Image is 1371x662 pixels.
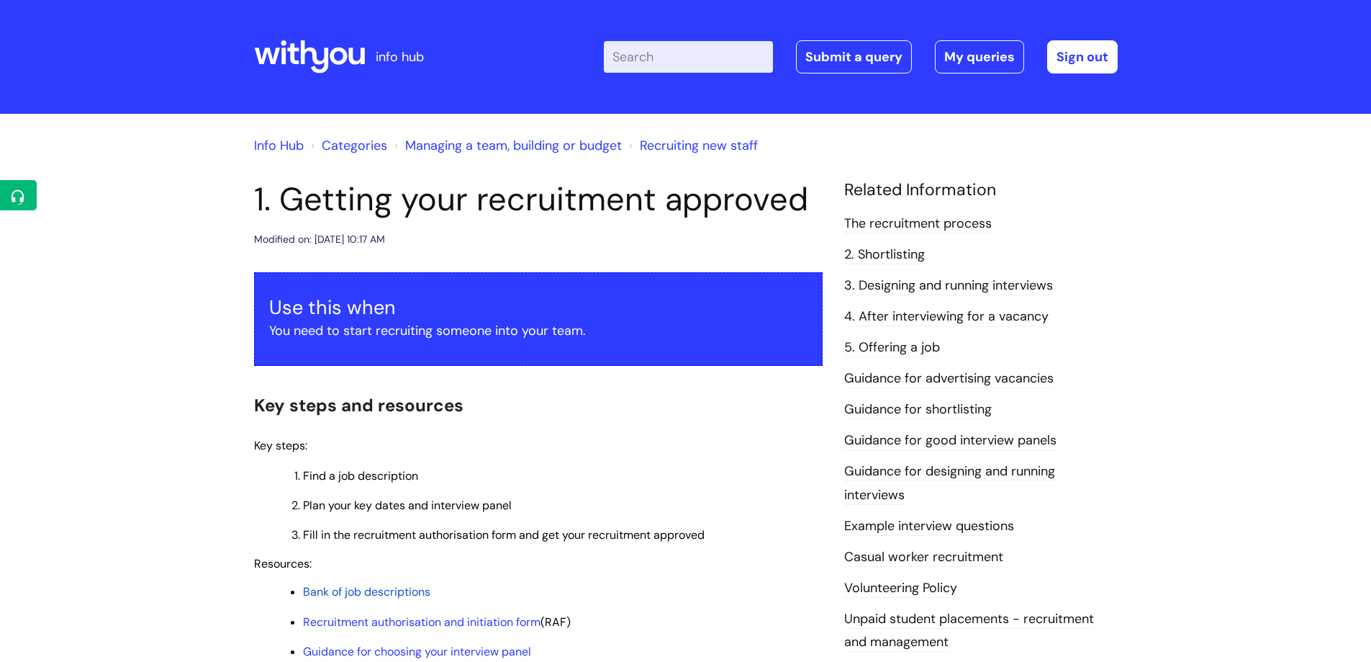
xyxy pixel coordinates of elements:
span: Resources: [254,556,312,571]
a: Volunteering Policy [844,579,957,598]
a: Guidance for advertising vacancies [844,370,1054,388]
a: My queries [935,40,1024,73]
a: Guidance for designing and running interviews [844,462,1055,504]
a: 4. After interviewing for a vacancy [844,308,1049,326]
li: Solution home [307,134,387,157]
a: 5. Offering a job [844,339,940,357]
span: Find a job description [303,468,418,483]
span: Plan your key dates and interview panel [303,498,512,513]
div: Modified on: [DATE] 10:17 AM [254,231,385,249]
a: Info Hub [254,137,304,154]
a: Categories [322,137,387,154]
span: Key steps: [254,438,307,453]
li: Managing a team, building or budget [391,134,622,157]
a: Submit a query [796,40,912,73]
p: (RAF) [303,614,823,630]
span: Key steps and resources [254,394,463,416]
p: You need to start recruiting someone into your team. [269,319,807,342]
h4: Related Information [844,180,1118,200]
span: Fill in the recruitment authorisation form and get your recruitment approved [303,527,705,542]
a: Bank of job descriptions [303,584,430,599]
a: 2. Shortlisting [844,246,925,264]
div: | - [604,40,1118,73]
a: Guidance for choosing your interview panel [303,644,531,659]
a: Guidance for good interview panels [844,431,1056,450]
h3: Use this when [269,296,807,319]
a: Recruiting new staff [640,137,758,154]
input: Search [604,41,773,73]
a: 3. Designing and running interviews [844,277,1053,295]
a: Unpaid student placements - recruitment and management [844,610,1094,652]
a: The recruitment process [844,215,992,233]
h1: 1. Getting your recruitment approved [254,180,823,219]
li: Recruiting new staff [625,134,758,157]
a: Managing a team, building or budget [405,137,622,154]
a: Example interview questions [844,517,1014,536]
a: Casual worker recruitment [844,548,1003,567]
a: Guidance for shortlisting [844,401,992,419]
p: info hub [376,45,424,68]
a: Recruitment authorisation and initiation form [303,614,540,630]
a: Sign out [1047,40,1118,73]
